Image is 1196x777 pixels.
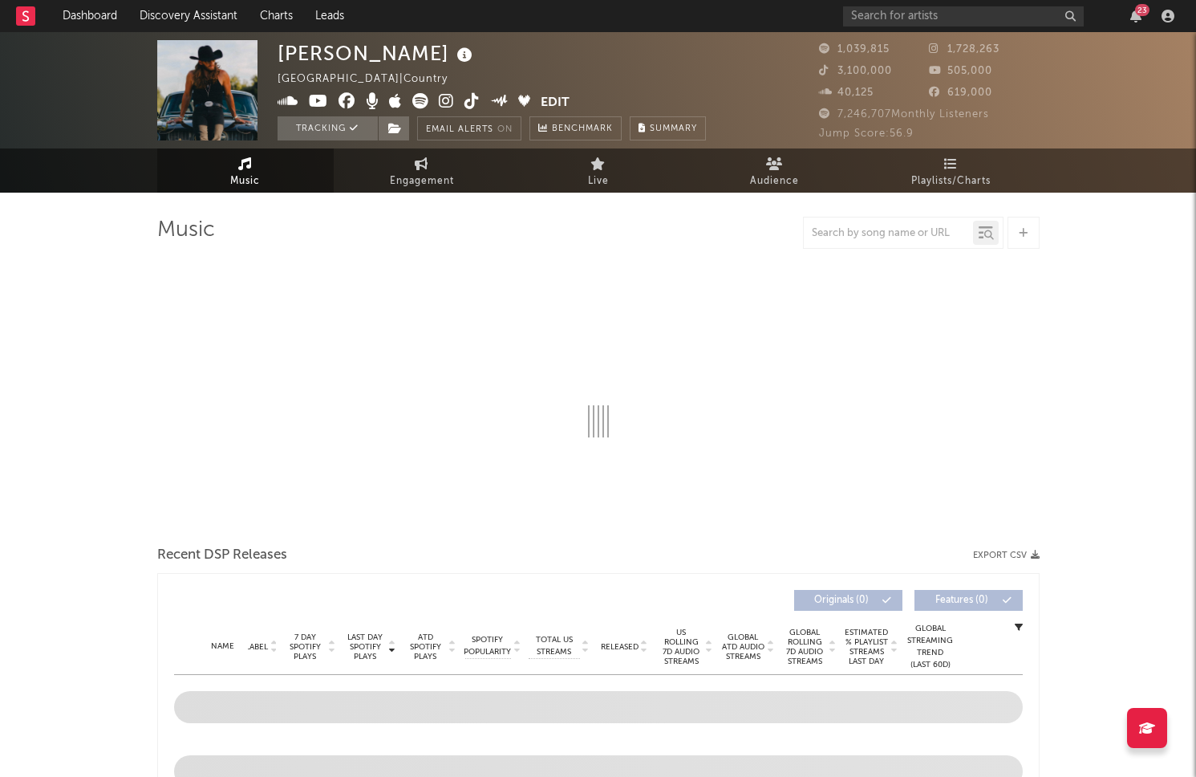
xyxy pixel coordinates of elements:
[819,109,989,120] span: 7,246,707 Monthly Listeners
[630,116,706,140] button: Summary
[819,128,914,139] span: Jump Score: 56.9
[230,172,260,191] span: Music
[278,70,466,89] div: [GEOGRAPHIC_DATA] | Country
[529,634,580,658] span: Total US Streams
[541,93,570,113] button: Edit
[925,596,999,605] span: Features ( 0 )
[334,148,510,193] a: Engagement
[783,628,827,666] span: Global Rolling 7D Audio Streams
[344,633,387,661] span: Last Day Spotify Plays
[529,116,622,140] a: Benchmark
[911,172,991,191] span: Playlists/Charts
[157,546,287,565] span: Recent DSP Releases
[650,124,697,133] span: Summary
[1130,10,1141,22] button: 23
[906,623,955,671] div: Global Streaming Trend (Last 60D)
[510,148,687,193] a: Live
[157,148,334,193] a: Music
[497,125,513,134] em: On
[245,642,268,652] span: Label
[284,633,326,661] span: 7 Day Spotify Plays
[464,634,511,658] span: Spotify Popularity
[721,633,765,661] span: Global ATD Audio Streams
[552,120,613,139] span: Benchmark
[843,6,1084,26] input: Search for artists
[929,66,992,76] span: 505,000
[659,628,703,666] span: US Rolling 7D Audio Streams
[929,87,992,98] span: 619,000
[929,44,999,55] span: 1,728,263
[390,172,454,191] span: Engagement
[845,628,889,666] span: Estimated % Playlist Streams Last Day
[1135,4,1149,16] div: 23
[750,172,799,191] span: Audience
[206,641,240,653] div: Name
[804,227,973,240] input: Search by song name or URL
[601,642,639,652] span: Released
[819,66,892,76] span: 3,100,000
[417,116,521,140] button: Email AlertsOn
[973,551,1040,560] button: Export CSV
[278,116,378,140] button: Tracking
[404,633,447,661] span: ATD Spotify Plays
[819,87,874,98] span: 40,125
[588,172,609,191] span: Live
[794,590,902,611] button: Originals(0)
[278,40,476,67] div: [PERSON_NAME]
[687,148,863,193] a: Audience
[819,44,890,55] span: 1,039,815
[914,590,1023,611] button: Features(0)
[863,148,1040,193] a: Playlists/Charts
[805,596,878,605] span: Originals ( 0 )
